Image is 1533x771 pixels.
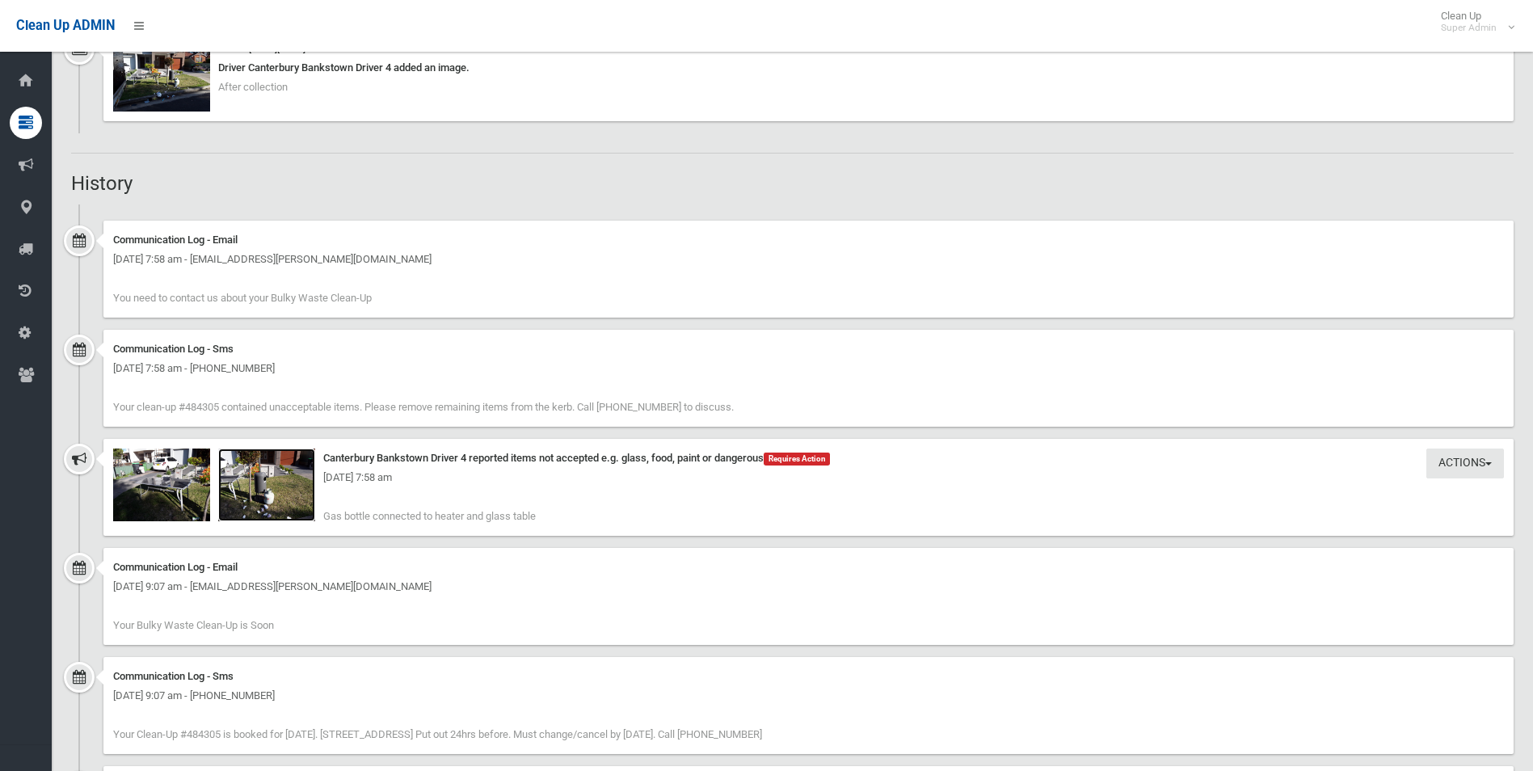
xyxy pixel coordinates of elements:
div: Communication Log - Email [113,558,1504,577]
span: After collection [218,81,288,93]
div: Canterbury Bankstown Driver 4 reported items not accepted e.g. glass, food, paint or dangerous [113,449,1504,468]
span: Your Clean-Up #484305 is booked for [DATE]. [STREET_ADDRESS] Put out 24hrs before. Must change/ca... [113,728,762,740]
h2: History [71,173,1514,194]
span: You need to contact us about your Bulky Waste Clean-Up [113,292,372,304]
div: [DATE] 9:07 am - [PHONE_NUMBER] [113,686,1504,706]
img: 2025-09-1807.57.187536192237947718047.jpg [113,449,210,521]
div: [DATE] 7:58 am - [PHONE_NUMBER] [113,359,1504,378]
span: Your clean-up #484305 contained unacceptable items. Please remove remaining items from the kerb. ... [113,401,734,413]
div: Communication Log - Sms [113,339,1504,359]
small: Super Admin [1441,22,1497,34]
span: Clean Up [1433,10,1513,34]
div: [DATE] 7:58 am - [EMAIL_ADDRESS][PERSON_NAME][DOMAIN_NAME] [113,250,1504,269]
div: [DATE] 7:58 am [113,468,1504,487]
span: Gas bottle connected to heater and glass table [323,510,536,522]
img: 2025-09-1807.57.336975384324448491884.jpg [113,39,210,112]
span: Requires Action [764,453,830,466]
span: Clean Up ADMIN [16,18,115,33]
div: [DATE] 9:07 am - [EMAIL_ADDRESS][PERSON_NAME][DOMAIN_NAME] [113,577,1504,596]
span: Your Bulky Waste Clean-Up is Soon [113,619,274,631]
div: Communication Log - Sms [113,667,1504,686]
button: Actions [1426,449,1504,478]
img: 2025-09-1807.57.251133630751940651185.jpg [218,449,315,521]
div: Driver Canterbury Bankstown Driver 4 added an image. [113,58,1504,78]
div: Communication Log - Email [113,230,1504,250]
